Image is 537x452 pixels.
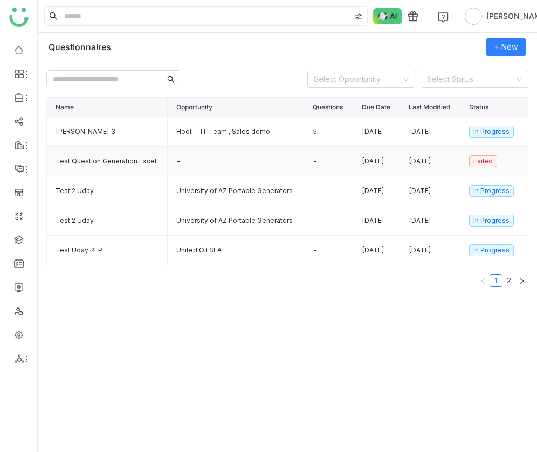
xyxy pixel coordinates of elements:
[49,42,111,52] div: Questionnaires
[409,186,451,196] div: [DATE]
[469,155,497,167] nz-tag: Failed
[373,8,402,24] img: ask-buddy-normal.svg
[353,236,400,265] td: [DATE]
[47,98,168,117] th: Name
[469,126,514,138] nz-tag: In Progress
[47,147,168,176] td: Test Question Generation Excel
[409,156,451,167] div: [DATE]
[47,176,168,206] td: Test 2 Uday
[438,12,449,23] img: help.svg
[503,275,515,286] a: 2
[304,147,353,176] td: -
[409,127,451,137] div: [DATE]
[469,244,514,256] nz-tag: In Progress
[515,274,528,287] button: Next Page
[490,275,502,286] a: 1
[168,176,304,206] td: University of AZ Portable Generators
[353,206,400,236] td: [DATE]
[400,98,460,117] th: Last Modified
[168,117,304,147] td: Hooli - IT Team , Sales demo
[486,38,526,56] button: + New
[354,12,363,21] img: search-type.svg
[353,98,400,117] th: Due Date
[47,236,168,265] td: Test Uday RFP
[490,274,502,287] li: 1
[409,245,451,256] div: [DATE]
[353,176,400,206] td: [DATE]
[304,236,353,265] td: -
[9,8,29,27] img: logo
[494,41,518,53] span: + New
[304,98,353,117] th: Questions
[502,274,515,287] li: 2
[353,117,400,147] td: [DATE]
[465,8,482,25] img: avatar
[168,236,304,265] td: United Oil SLA
[304,206,353,236] td: -
[469,215,514,227] nz-tag: In Progress
[304,176,353,206] td: -
[353,147,400,176] td: [DATE]
[460,98,528,117] th: Status
[469,185,514,197] nz-tag: In Progress
[47,206,168,236] td: Test 2 Uday
[168,98,304,117] th: Opportunity
[168,147,304,176] td: -
[304,117,353,147] td: 5
[477,274,490,287] button: Previous Page
[47,117,168,147] td: [PERSON_NAME] 3
[168,206,304,236] td: University of AZ Portable Generators
[409,216,451,226] div: [DATE]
